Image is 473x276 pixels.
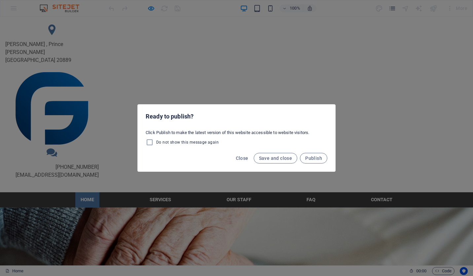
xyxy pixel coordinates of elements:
img: fgtksa.com [16,56,88,128]
a: FAQ [301,176,321,191]
a: Contact [366,176,398,191]
span: [PERSON_NAME] , Prince [PERSON_NAME] [5,24,63,39]
a: [EMAIL_ADDRESS][DOMAIN_NAME] [16,155,99,161]
button: Close [233,153,251,163]
button: Save and close [254,153,298,163]
a: Home [75,176,99,191]
a: Our Staff [221,176,257,191]
div: Click Publish to make the latest version of this website accessible to website visitors. [138,127,335,149]
span: [PHONE_NUMBER] [55,147,99,154]
span: Save and close [259,156,292,161]
span: Do not show this message again [156,140,219,145]
span: Publish [305,156,322,161]
span: Close [236,156,248,161]
a: Services [144,176,176,191]
h2: Ready to publish? [146,113,327,120]
span: [GEOGRAPHIC_DATA] [5,40,55,47]
button: Publish [300,153,327,163]
span: 20889 [56,40,71,47]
